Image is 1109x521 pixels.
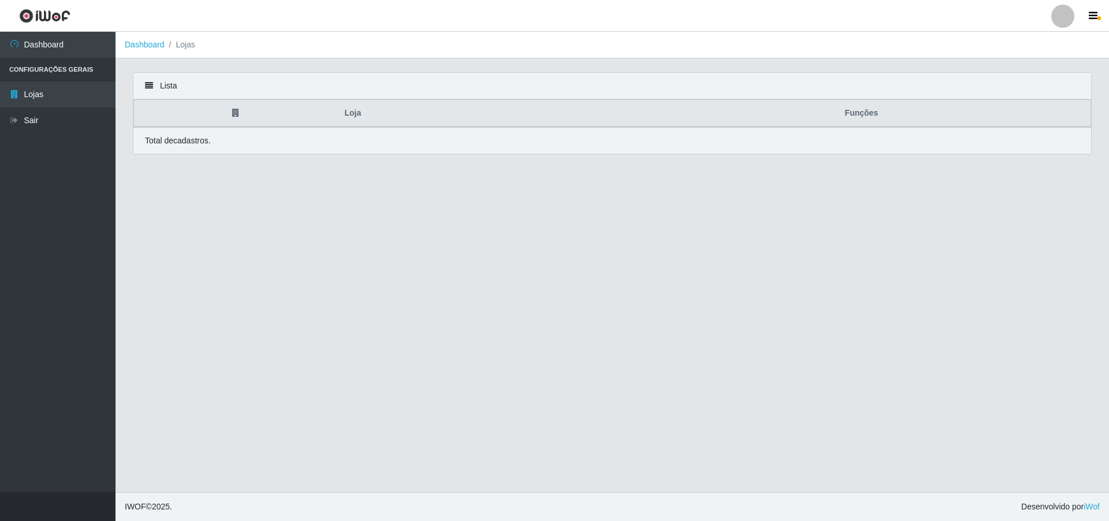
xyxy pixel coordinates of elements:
a: Dashboard [125,40,165,49]
span: IWOF [125,502,146,511]
th: Loja [337,100,632,127]
li: Lojas [165,39,195,51]
a: iWof [1084,502,1100,511]
div: Lista [133,73,1091,99]
p: Total de cadastros. [145,135,211,147]
span: © 2025 . [125,501,172,513]
span: Desenvolvido por [1021,501,1100,513]
img: CoreUI Logo [19,9,70,23]
th: Funções [632,100,1091,127]
nav: breadcrumb [116,32,1109,58]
